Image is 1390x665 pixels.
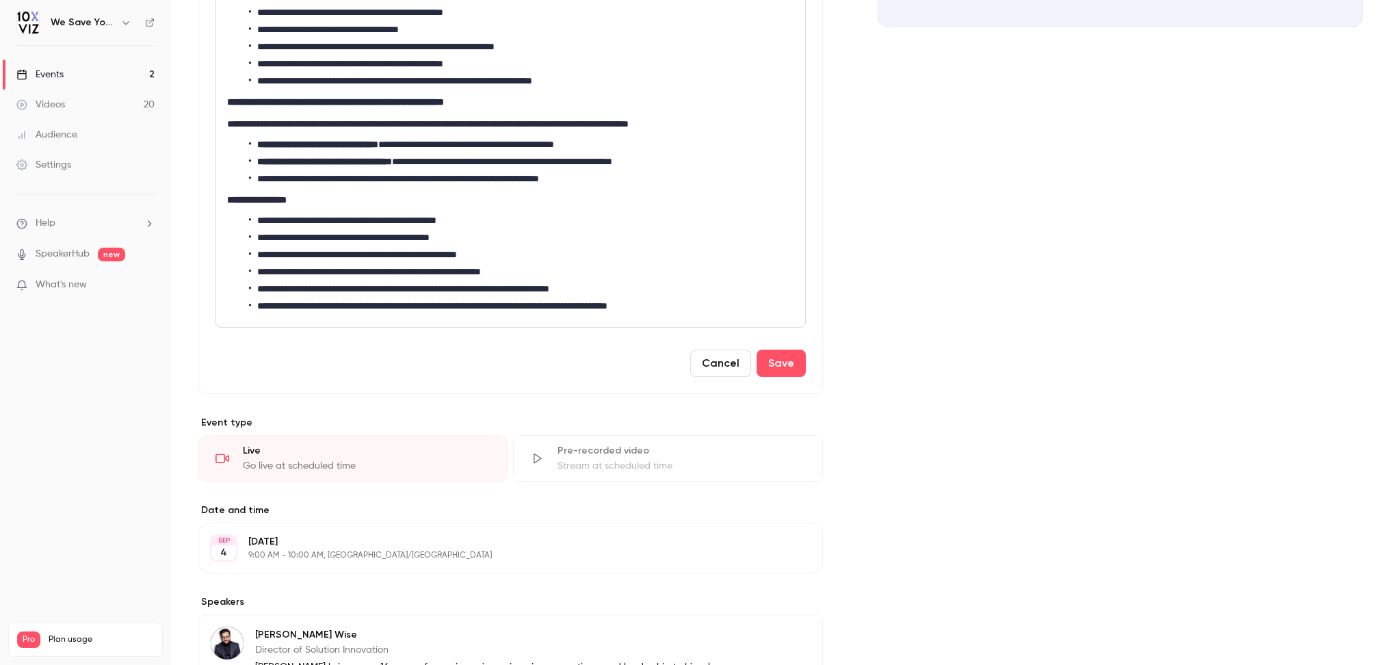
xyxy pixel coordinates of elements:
li: help-dropdown-opener [16,216,155,231]
div: Settings [16,158,71,172]
label: Date and time [198,504,823,517]
img: We Save You Time! [17,12,39,34]
div: Pre-recorded videoStream at scheduled time [513,435,822,482]
div: Events [16,68,64,81]
label: Speakers [198,595,823,609]
p: Event type [198,416,823,430]
div: Audience [16,128,77,142]
div: Pre-recorded video [558,444,805,458]
p: [PERSON_NAME] Wise [255,628,734,642]
a: SpeakerHub [36,247,90,261]
span: new [98,248,125,261]
span: Help [36,216,55,231]
button: Save [757,350,806,377]
p: 9:00 AM - 10:00 AM, [GEOGRAPHIC_DATA]/[GEOGRAPHIC_DATA] [248,550,750,561]
div: SEP [211,536,236,545]
span: What's new [36,278,87,292]
div: Go live at scheduled time [243,459,490,473]
p: 4 [220,546,227,560]
span: Plan usage [49,634,154,645]
p: [DATE] [248,535,750,549]
iframe: Noticeable Trigger [138,279,155,291]
img: Dustin Wise [211,627,244,660]
span: Pro [17,631,40,648]
div: Videos [16,98,65,112]
div: LiveGo live at scheduled time [198,435,508,482]
button: Cancel [690,350,751,377]
p: Director of Solution Innovation [255,643,734,657]
h6: We Save You Time! [51,16,115,29]
div: Stream at scheduled time [558,459,805,473]
div: Live [243,444,490,458]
